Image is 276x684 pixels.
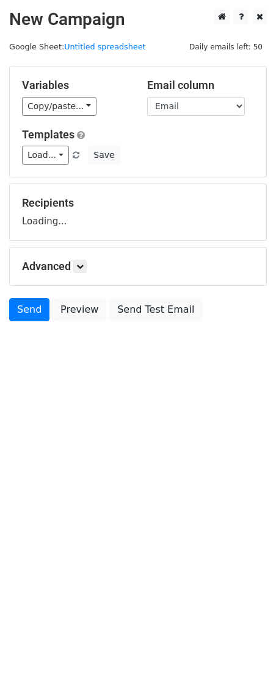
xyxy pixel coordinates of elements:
a: Load... [22,146,69,165]
a: Templates [22,128,74,141]
a: Preview [53,298,106,321]
h5: Recipients [22,196,254,210]
h5: Variables [22,79,129,92]
span: Daily emails left: 50 [185,40,267,54]
h5: Advanced [22,260,254,273]
a: Untitled spreadsheet [64,42,145,51]
div: Loading... [22,196,254,228]
a: Send [9,298,49,321]
h5: Email column [147,79,254,92]
small: Google Sheet: [9,42,146,51]
button: Save [88,146,120,165]
a: Copy/paste... [22,97,96,116]
a: Send Test Email [109,298,202,321]
a: Daily emails left: 50 [185,42,267,51]
h2: New Campaign [9,9,267,30]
